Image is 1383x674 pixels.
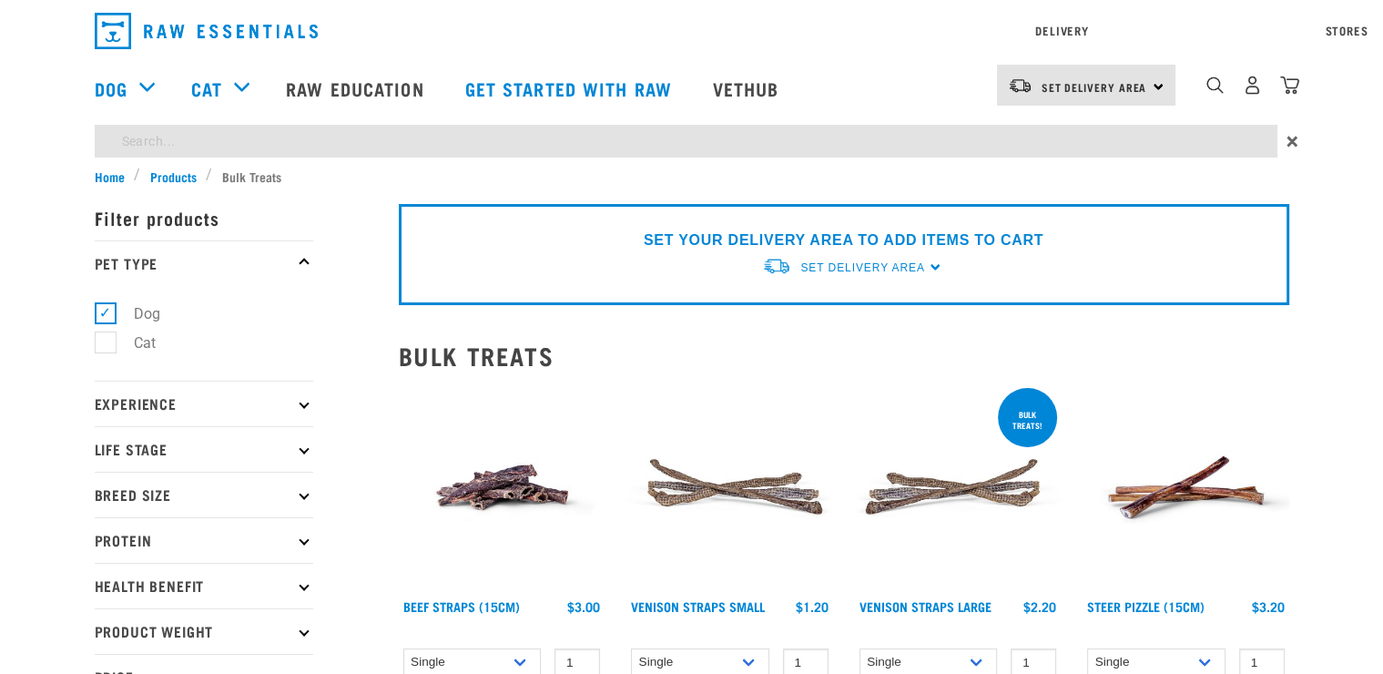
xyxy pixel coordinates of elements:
a: Get started with Raw [447,52,695,125]
img: van-moving.png [1008,77,1032,94]
a: Vethub [695,52,802,125]
a: Delivery [1035,27,1088,34]
input: Search... [95,125,1277,158]
a: Home [95,167,135,186]
a: Cat [191,75,222,102]
label: Cat [105,332,163,354]
img: van-moving.png [762,257,791,276]
a: Products [140,167,206,186]
div: $2.20 [1023,599,1056,614]
img: Raw Essentials Beef Straps 15cm 6 Pack [399,384,605,591]
p: Breed Size [95,472,313,517]
nav: dropdown navigation [80,5,1304,56]
img: user.png [1243,76,1262,95]
a: Dog [95,75,127,102]
img: Raw Essentials Logo [95,13,318,49]
img: Raw Essentials Steer Pizzle 15cm [1083,384,1289,591]
img: Stack of 3 Venison Straps Treats for Pets [855,384,1062,591]
p: SET YOUR DELIVERY AREA TO ADD ITEMS TO CART [644,230,1043,251]
div: $3.20 [1252,599,1285,614]
img: home-icon@2x.png [1280,76,1299,95]
div: BULK TREATS! [998,401,1057,439]
span: Home [95,167,125,186]
span: × [1286,125,1298,158]
a: Venison Straps Large [859,603,991,609]
h2: Bulk Treats [399,342,1289,370]
p: Pet Type [95,240,313,286]
a: Steer Pizzle (15cm) [1087,603,1205,609]
p: Filter products [95,195,313,240]
p: Health Benefit [95,563,313,608]
a: Stores [1326,27,1368,34]
span: Products [150,167,197,186]
p: Life Stage [95,426,313,472]
div: $3.00 [567,599,600,614]
a: Raw Education [268,52,446,125]
p: Product Weight [95,608,313,654]
div: $1.20 [796,599,829,614]
p: Protein [95,517,313,563]
img: home-icon-1@2x.png [1206,77,1224,94]
a: Venison Straps Small [631,603,765,609]
nav: breadcrumbs [95,167,1289,186]
label: Dog [105,302,168,325]
span: Set Delivery Area [1042,84,1147,90]
span: Set Delivery Area [800,261,924,274]
img: Venison Straps [626,384,833,591]
a: Beef Straps (15cm) [403,603,520,609]
p: Experience [95,381,313,426]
